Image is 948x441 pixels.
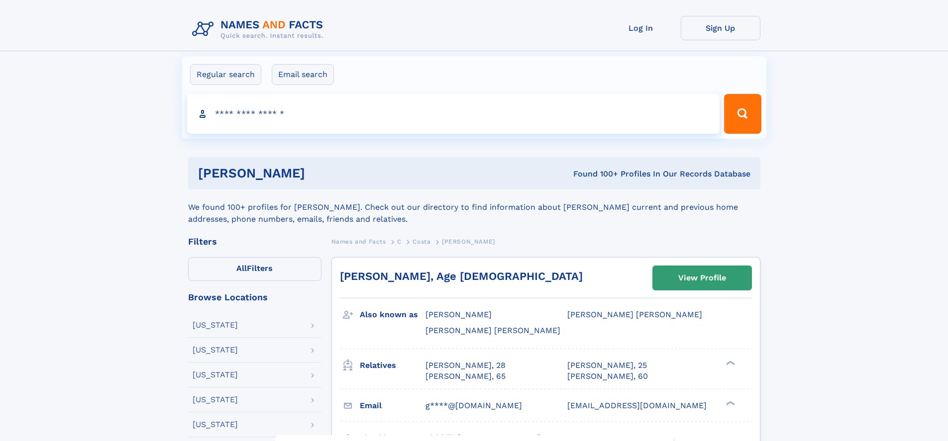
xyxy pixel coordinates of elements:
div: Browse Locations [188,293,321,302]
div: Filters [188,237,321,246]
h3: Also known as [360,306,425,323]
a: [PERSON_NAME], 25 [567,360,647,371]
div: [US_STATE] [193,321,238,329]
a: [PERSON_NAME], 60 [567,371,648,382]
label: Regular search [190,64,261,85]
h3: Email [360,397,425,414]
div: [US_STATE] [193,346,238,354]
div: Found 100+ Profiles In Our Records Database [439,169,750,179]
span: C [397,238,402,245]
div: [US_STATE] [193,421,238,429]
label: Filters [188,257,321,281]
img: Logo Names and Facts [188,16,331,43]
span: All [236,264,247,273]
a: Log In [601,16,681,40]
label: Email search [272,64,334,85]
a: [PERSON_NAME], 65 [425,371,506,382]
input: search input [187,94,720,134]
div: We found 100+ profiles for [PERSON_NAME]. Check out our directory to find information about [PERS... [188,189,760,225]
div: ❯ [724,400,736,406]
span: [PERSON_NAME] [PERSON_NAME] [567,310,702,319]
button: Search Button [724,94,761,134]
div: ❯ [724,359,736,366]
a: Costa [413,235,430,248]
div: [US_STATE] [193,371,238,379]
a: [PERSON_NAME], 28 [425,360,506,371]
h3: Relatives [360,357,425,374]
span: [PERSON_NAME] [425,310,492,319]
a: Sign Up [681,16,760,40]
div: [US_STATE] [193,396,238,404]
span: [PERSON_NAME] [PERSON_NAME] [425,326,560,335]
span: [EMAIL_ADDRESS][DOMAIN_NAME] [567,401,707,410]
h1: [PERSON_NAME] [198,167,439,179]
a: [PERSON_NAME], Age [DEMOGRAPHIC_DATA] [340,270,583,282]
span: Costa [413,238,430,245]
a: C [397,235,402,248]
a: Names and Facts [331,235,386,248]
a: View Profile [653,266,751,290]
span: [PERSON_NAME] [442,238,495,245]
div: View Profile [678,266,726,289]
